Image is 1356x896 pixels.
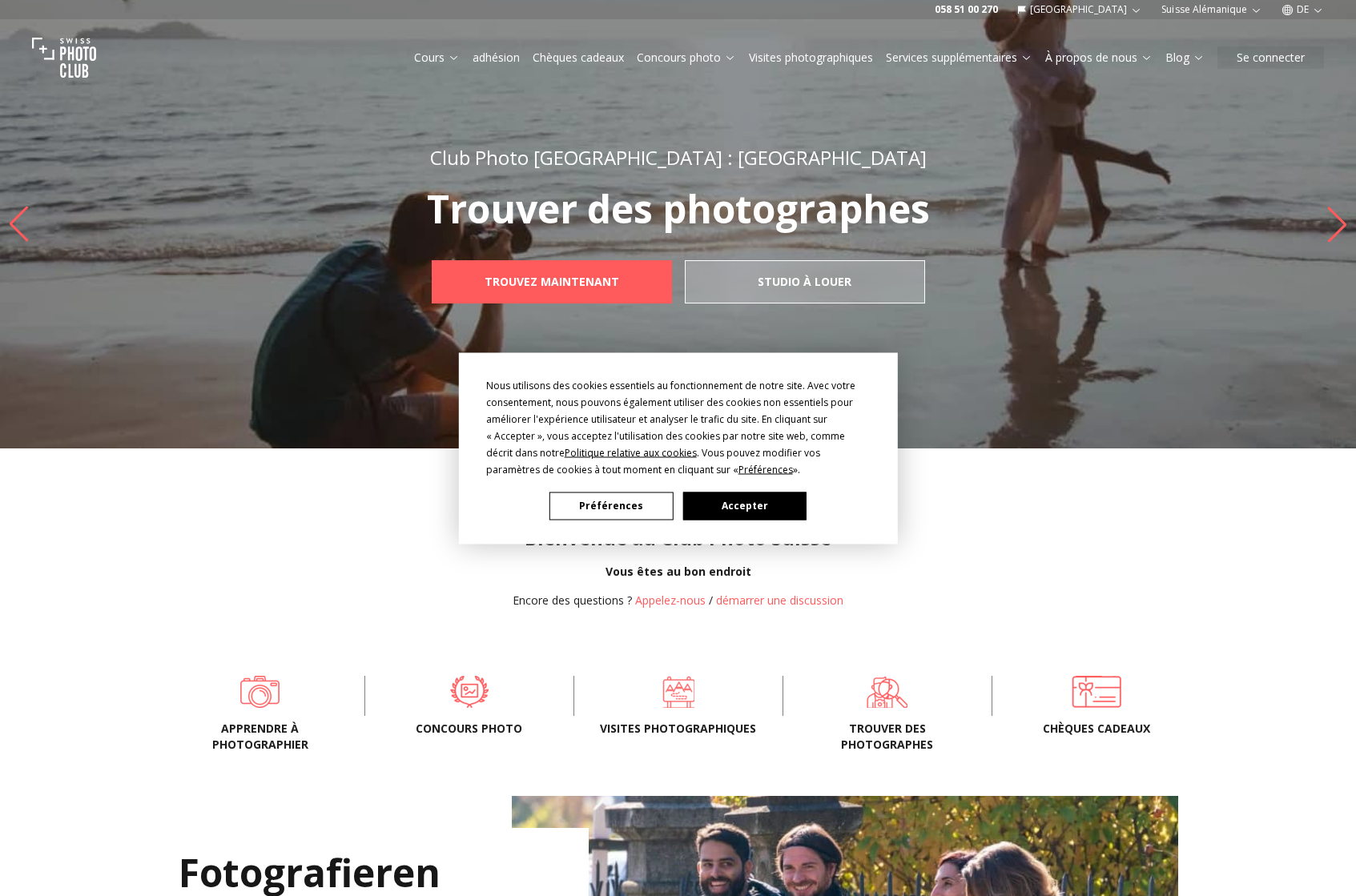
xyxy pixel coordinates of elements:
font: Politique relative aux cookies [565,445,697,459]
font: ». [793,462,800,476]
button: Accepter [682,492,806,520]
font: Préférences [579,499,643,512]
div: Demande de consentement aux cookies [458,352,897,544]
font: Accepter [722,499,768,512]
button: Préférences [549,492,673,520]
font: Nous utilisons des cookies essentiels au fonctionnement de notre site. Avec votre consentement, n... [486,378,855,459]
font: . Vous pouvez modifier vos paramètres de cookies à tout moment en cliquant sur « [486,445,820,476]
font: Préférences [738,462,793,476]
